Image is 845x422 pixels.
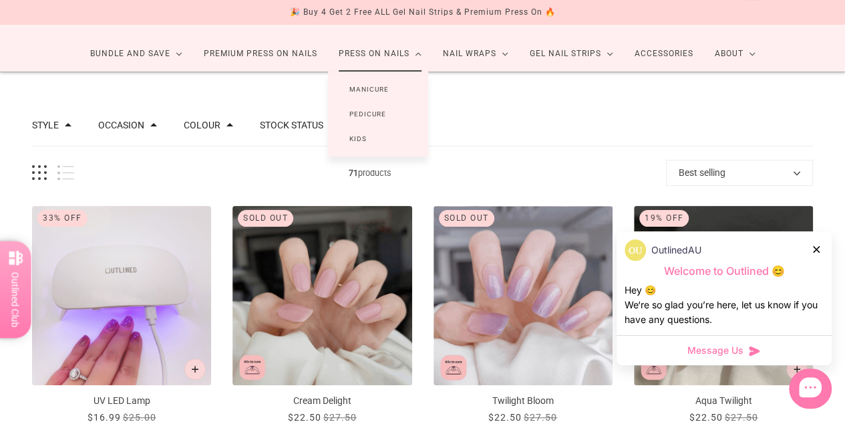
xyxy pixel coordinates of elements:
[57,165,74,181] button: List view
[328,102,407,126] a: Pedicure
[37,210,88,227] div: 33% Off
[328,126,388,151] a: Kids
[432,36,519,72] a: Nail Wraps
[74,166,666,180] span: products
[238,210,293,227] div: Sold out
[32,394,211,408] p: UV LED Lamp
[184,120,220,130] button: Filter by Colour
[687,344,743,357] span: Message Us
[79,36,193,72] a: Bundle and Save
[666,160,813,186] button: Best selling
[98,120,144,130] button: Filter by Occasion
[349,168,358,178] b: 71
[625,239,646,261] img: data:image/png;base64,iVBORw0KGgoAAAANSUhEUgAAACQAAAAkCAYAAADhAJiYAAACJklEQVR4AexUvWsUQRx9+3VfJsY...
[184,358,206,380] button: Add to cart
[634,394,813,408] p: Aqua Twilight
[704,36,766,72] a: About
[639,210,689,227] div: 19% Off
[232,394,411,408] p: Cream Delight
[328,77,410,102] a: Manicure
[625,264,824,278] p: Welcome to Outlined 😊
[289,5,555,19] div: 🎉 Buy 4 Get 2 Free ALL Gel Nail Strips & Premium Press On 🔥
[328,36,432,72] a: Press On Nails
[625,283,824,327] div: Hey 😊 We‘re so glad you’re here, let us know if you have any questions.
[651,243,701,257] p: OutlinedAU
[624,36,704,72] a: Accessories
[434,394,613,408] p: Twilight Bloom
[260,120,323,130] button: Filter by Stock status
[32,120,59,130] button: Filter by Style
[519,36,624,72] a: Gel Nail Strips
[32,165,47,181] button: Grid view
[193,36,328,72] a: Premium Press On Nails
[439,210,494,227] div: Sold out
[786,358,808,380] button: Add to cart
